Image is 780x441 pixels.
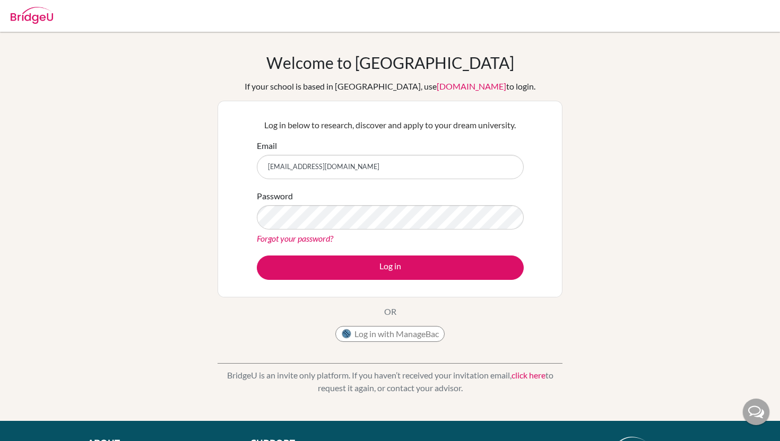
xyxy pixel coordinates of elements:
label: Email [257,139,277,152]
button: Log in [257,255,524,280]
a: click here [512,370,545,380]
span: Help [24,7,46,17]
a: [DOMAIN_NAME] [437,81,506,91]
div: If your school is based in [GEOGRAPHIC_DATA], use to login. [245,80,535,93]
img: Bridge-U [11,7,53,24]
h1: Welcome to [GEOGRAPHIC_DATA] [266,53,514,72]
p: OR [384,305,396,318]
a: Forgot your password? [257,233,333,243]
p: Log in below to research, discover and apply to your dream university. [257,119,524,131]
p: BridgeU is an invite only platform. If you haven’t received your invitation email, to request it ... [218,369,562,394]
button: Log in with ManageBac [335,326,445,342]
label: Password [257,190,293,202]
